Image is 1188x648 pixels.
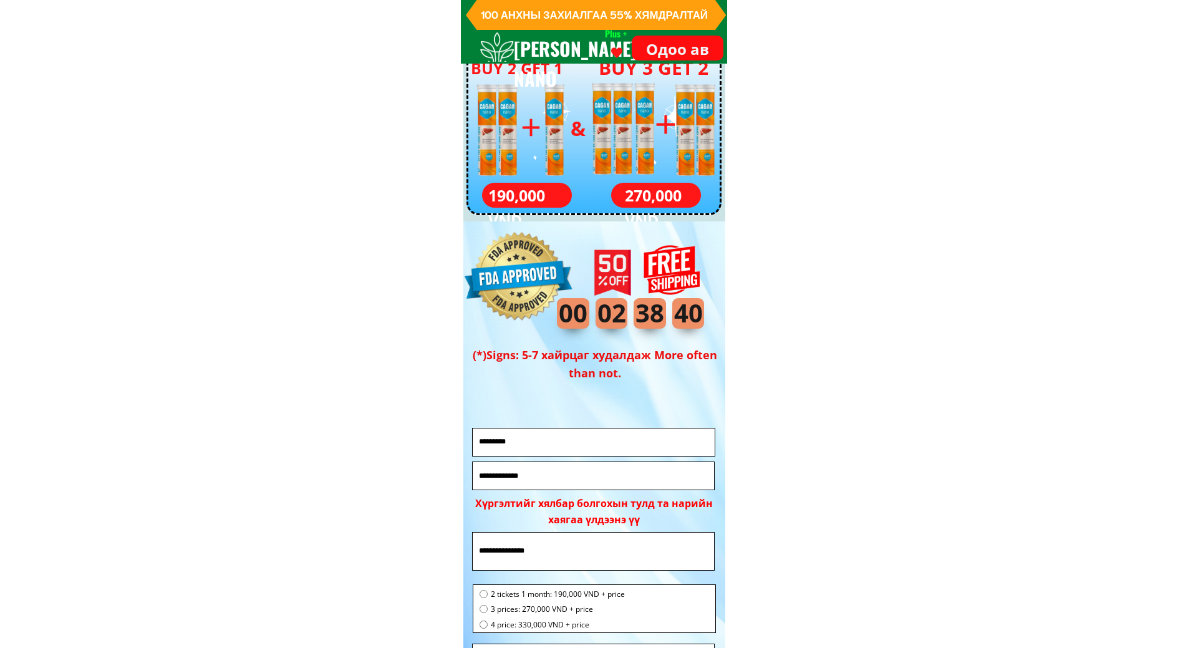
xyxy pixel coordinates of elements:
[471,57,563,79] font: BUY 2 GET 1
[599,55,708,80] font: BUY 3 GET 2
[473,347,717,380] font: (*)Signs: 5-7 хайрцаг худалдаж More often than not.
[648,38,707,60] font: Одоо ав
[622,184,683,233] font: 270,000 VND
[486,184,546,233] font: 190,000 VND
[491,589,625,599] font: 2 tickets 1 month: 190,000 VND + price
[571,115,586,142] font: &
[491,619,589,630] font: 4 price: 330,000 VND + price
[491,604,593,614] font: 3 prices: 270,000 VND + price
[475,496,713,526] font: Хүргэлтийг хялбар болгохын тулд та нарийн хаягаа үлдээнэ үү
